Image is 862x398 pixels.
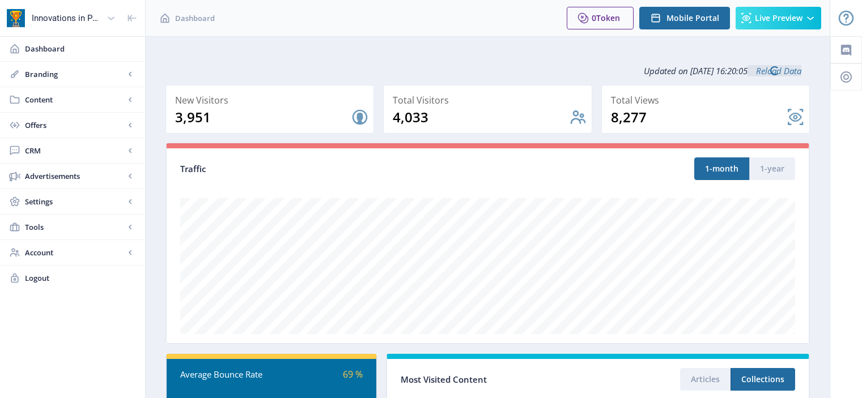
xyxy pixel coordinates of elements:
[755,14,802,23] span: Live Preview
[25,221,125,233] span: Tools
[694,157,749,180] button: 1-month
[731,368,795,391] button: Collections
[180,162,488,176] div: Traffic
[25,247,125,258] span: Account
[25,272,136,284] span: Logout
[175,108,351,126] div: 3,951
[180,368,271,381] div: Average Bounce Rate
[393,108,568,126] div: 4,033
[749,157,795,180] button: 1-year
[165,57,810,85] div: Updated on [DATE] 16:20:05
[343,368,363,380] span: 69 %
[25,170,125,182] span: Advertisements
[25,145,125,156] span: CRM
[680,368,731,391] button: Articles
[401,371,598,388] div: Most Visited Content
[736,7,821,29] button: Live Preview
[25,119,125,131] span: Offers
[611,108,787,126] div: 8,277
[25,94,125,105] span: Content
[748,65,801,76] a: Reload Data
[25,43,136,54] span: Dashboard
[639,7,730,29] button: Mobile Portal
[25,196,125,207] span: Settings
[32,6,102,31] div: Innovations in Pharmaceutical Technology (IPT)
[596,12,620,23] span: Token
[7,9,25,27] img: app-icon.png
[175,12,215,24] span: Dashboard
[666,14,719,23] span: Mobile Portal
[393,92,587,108] div: Total Visitors
[25,69,125,80] span: Branding
[611,92,805,108] div: Total Views
[175,92,369,108] div: New Visitors
[567,7,634,29] button: 0Token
